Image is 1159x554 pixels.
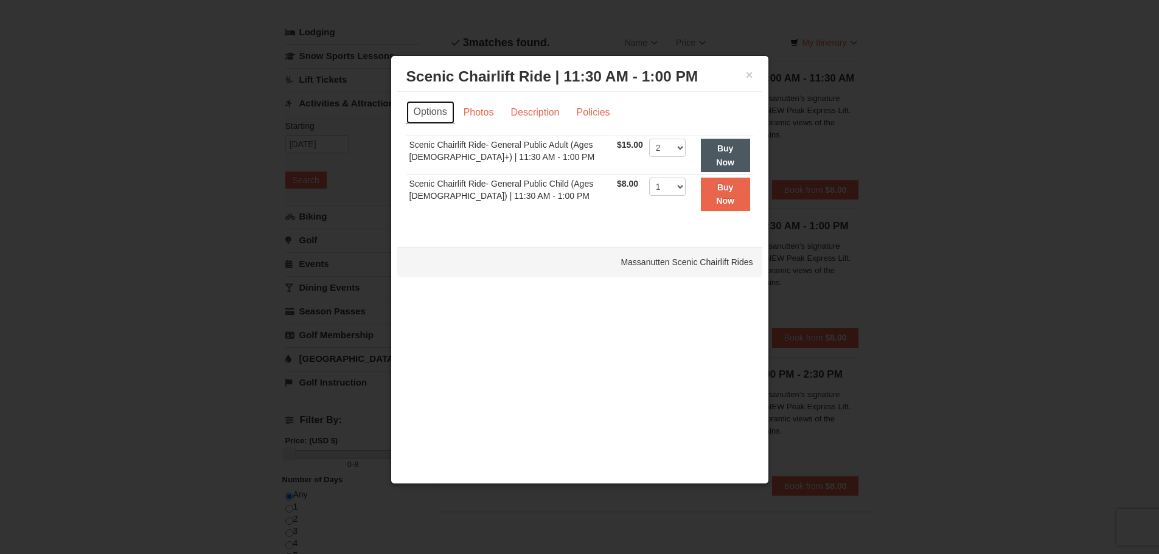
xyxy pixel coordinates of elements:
button: Buy Now [701,178,750,211]
span: $15.00 [617,140,643,150]
a: Photos [456,101,502,124]
button: Buy Now [701,139,750,172]
a: Options [406,101,454,124]
div: Massanutten Scenic Chairlift Rides [397,247,762,277]
td: Scenic Chairlift Ride- General Public Child (Ages [DEMOGRAPHIC_DATA]) | 11:30 AM - 1:00 PM [406,175,614,213]
span: $8.00 [617,179,638,189]
strong: Buy Now [716,144,734,167]
h3: Scenic Chairlift Ride | 11:30 AM - 1:00 PM [406,68,753,86]
button: × [746,69,753,81]
strong: Buy Now [716,182,734,206]
a: Policies [568,101,618,124]
td: Scenic Chairlift Ride- General Public Adult (Ages [DEMOGRAPHIC_DATA]+) | 11:30 AM - 1:00 PM [406,136,614,175]
a: Description [503,101,567,124]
